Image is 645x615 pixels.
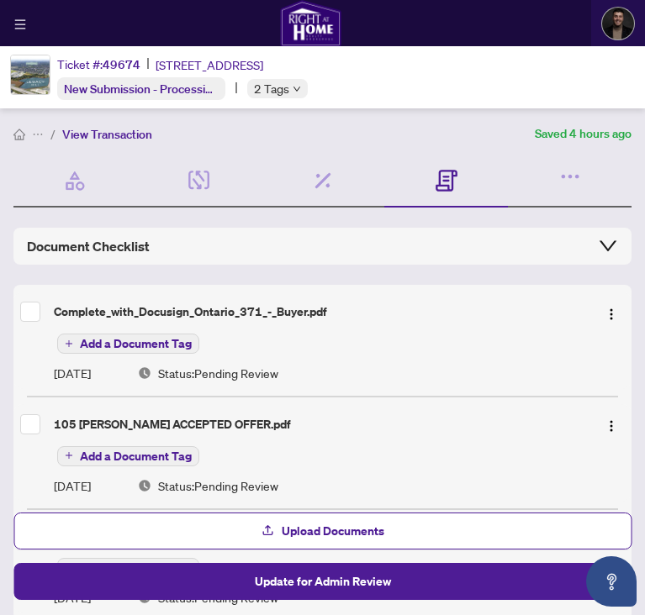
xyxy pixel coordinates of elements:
[54,476,91,495] span: [DATE]
[62,127,152,142] span: View Transaction
[138,366,151,380] img: Document Status
[80,338,192,350] span: Add a Document Tag
[598,411,625,438] button: Logo
[57,55,140,74] div: Ticket #:
[13,129,25,140] span: home
[158,476,278,495] span: Status: Pending Review
[65,451,73,460] span: plus
[11,55,50,94] img: IMG-N12313075_1.jpg
[32,129,44,140] span: ellipsis
[13,512,632,549] button: Upload Documents
[65,339,73,348] span: plus
[602,8,634,39] img: Profile Icon
[103,57,140,72] span: 49674
[54,364,91,382] span: [DATE]
[598,298,625,325] button: Logo
[535,124,632,144] article: Saved 4 hours ago
[80,450,192,462] span: Add a Document Tag
[254,79,289,98] span: 2 Tags
[54,302,584,321] div: Complete_with_Docusign_Ontario_371_-_Buyer.pdf
[27,236,150,256] span: Document Checklist
[605,307,618,321] img: Logo
[27,236,618,256] div: Document Checklist
[57,334,199,354] button: Add a Document Tag
[282,518,384,544] span: Upload Documents
[13,563,632,600] button: Update for Admin Review
[54,415,584,434] div: 105 [PERSON_NAME] ACCEPTED OFFER.pdf
[158,364,278,382] span: Status: Pending Review
[50,124,56,144] li: /
[156,55,263,74] span: [STREET_ADDRESS]
[14,18,26,30] span: menu
[293,85,301,93] span: down
[605,419,618,433] img: Logo
[598,235,618,255] span: collapsed
[57,446,199,466] button: Add a Document Tag
[64,81,265,97] span: New Submission - Processing Pending
[586,556,637,607] button: Open asap
[138,479,151,492] img: Document Status
[255,568,391,595] span: Update for Admin Review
